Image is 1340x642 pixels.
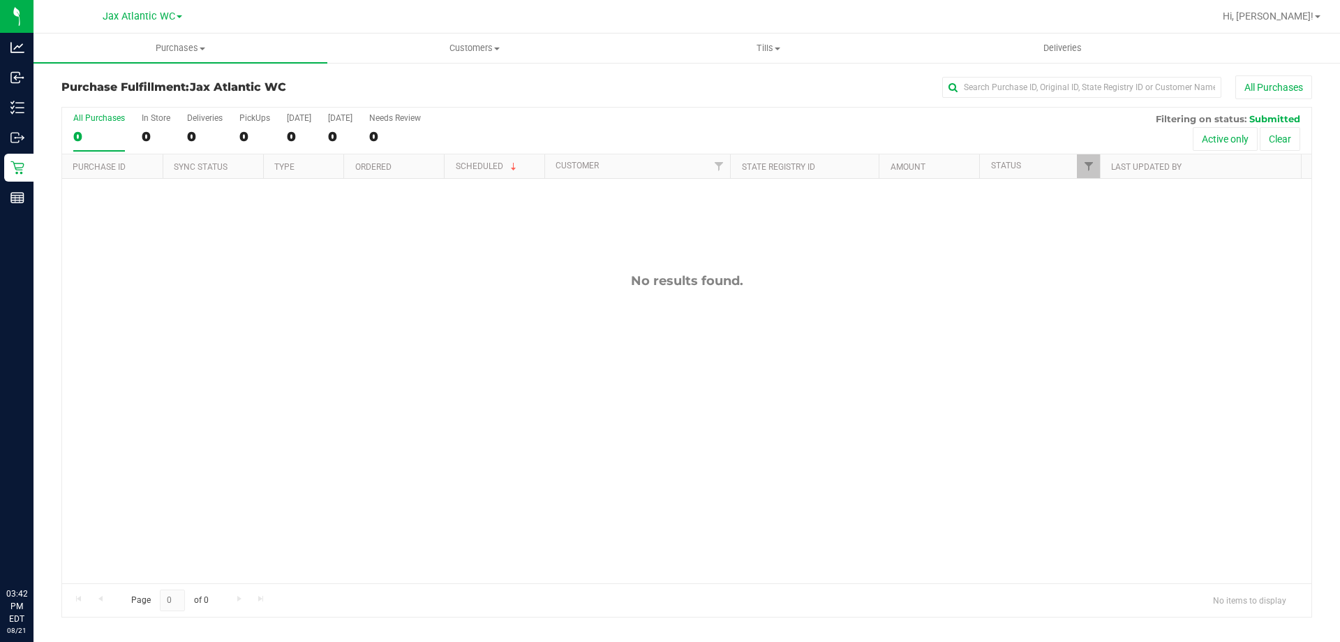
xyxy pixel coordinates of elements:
span: Purchases [33,42,327,54]
a: Status [991,161,1021,170]
span: Tills [622,42,914,54]
a: Tills [621,34,915,63]
div: 0 [142,129,170,145]
span: Hi, [PERSON_NAME]! [1223,10,1313,22]
div: In Store [142,113,170,123]
a: Purchase ID [73,162,126,172]
button: Active only [1193,127,1258,151]
a: Filter [1077,154,1100,178]
inline-svg: Outbound [10,131,24,145]
a: Deliveries [916,34,1209,63]
a: Last Updated By [1111,162,1182,172]
a: Type [274,162,295,172]
div: Needs Review [369,113,421,123]
div: 0 [328,129,352,145]
span: Jax Atlantic WC [190,80,286,94]
inline-svg: Reports [10,191,24,205]
span: Page of 0 [119,590,220,611]
a: Scheduled [456,161,519,171]
span: Filtering on status: [1156,113,1246,124]
inline-svg: Inbound [10,71,24,85]
a: State Registry ID [742,162,815,172]
span: Customers [328,42,620,54]
span: No items to display [1202,590,1297,611]
button: All Purchases [1235,75,1312,99]
input: Search Purchase ID, Original ID, State Registry ID or Customer Name... [942,77,1221,98]
h3: Purchase Fulfillment: [61,81,478,94]
button: Clear [1260,127,1300,151]
div: 0 [287,129,311,145]
iframe: Resource center [14,530,56,572]
div: All Purchases [73,113,125,123]
div: 0 [73,129,125,145]
a: Customer [556,161,599,170]
span: Deliveries [1025,42,1101,54]
div: [DATE] [287,113,311,123]
div: 0 [369,129,421,145]
a: Sync Status [174,162,228,172]
a: Filter [707,154,730,178]
p: 03:42 PM EDT [6,588,27,625]
a: Customers [327,34,621,63]
div: PickUps [239,113,270,123]
div: 0 [187,129,223,145]
inline-svg: Inventory [10,101,24,115]
span: Jax Atlantic WC [103,10,175,22]
div: Deliveries [187,113,223,123]
div: [DATE] [328,113,352,123]
div: No results found. [62,273,1311,289]
inline-svg: Retail [10,161,24,175]
a: Ordered [355,162,392,172]
a: Amount [891,162,925,172]
div: 0 [239,129,270,145]
p: 08/21 [6,625,27,636]
inline-svg: Analytics [10,41,24,54]
span: Submitted [1249,113,1300,124]
a: Purchases [33,34,327,63]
